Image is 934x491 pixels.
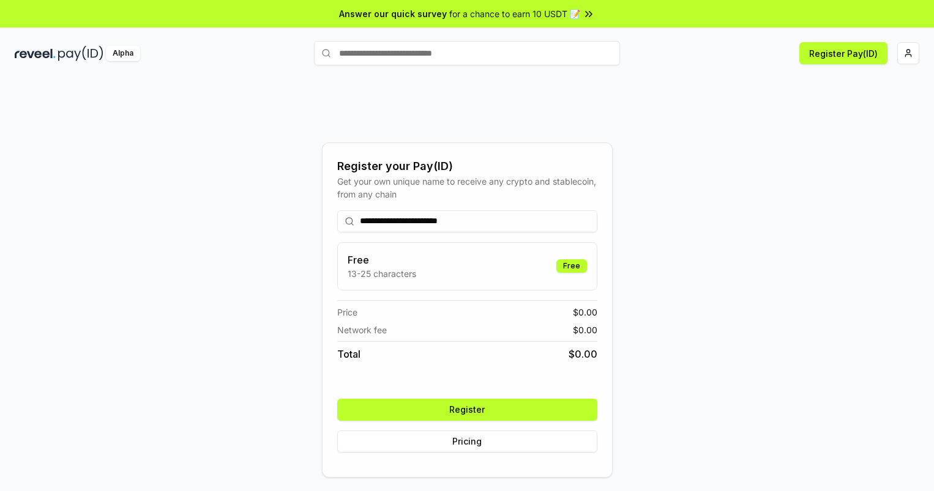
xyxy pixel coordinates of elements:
[556,259,587,273] div: Free
[337,158,597,175] div: Register your Pay(ID)
[337,430,597,452] button: Pricing
[569,347,597,361] span: $ 0.00
[106,46,140,61] div: Alpha
[348,267,416,280] p: 13-25 characters
[573,306,597,319] span: $ 0.00
[339,7,447,20] span: Answer our quick survey
[337,399,597,421] button: Register
[58,46,103,61] img: pay_id
[573,323,597,336] span: $ 0.00
[337,323,387,336] span: Network fee
[799,42,887,64] button: Register Pay(ID)
[449,7,580,20] span: for a chance to earn 10 USDT 📝
[348,253,416,267] h3: Free
[15,46,56,61] img: reveel_dark
[337,175,597,201] div: Get your own unique name to receive any crypto and stablecoin, from any chain
[337,306,357,319] span: Price
[337,347,361,361] span: Total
